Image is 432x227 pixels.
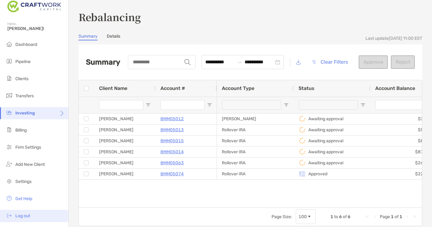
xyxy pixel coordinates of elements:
span: Get Help [15,196,32,201]
div: Rollover IRA [217,158,294,168]
div: Page Size: [272,214,292,219]
img: investing icon [6,109,13,116]
div: Rollover IRA [217,125,294,135]
span: Pipeline [15,59,31,64]
img: clients icon [6,75,13,82]
div: First Page [365,214,370,219]
span: to [237,60,242,65]
img: logout icon [6,212,13,219]
div: [PERSON_NAME] [94,125,156,135]
span: of [343,214,347,219]
img: pipeline icon [6,58,13,65]
button: Open Filter Menu [207,102,212,107]
p: Awaiting approval [308,159,343,167]
a: 8MM05063 [160,159,184,167]
span: Status [299,85,314,91]
div: 100 [299,214,307,219]
span: Log out [15,213,30,218]
span: 6 [339,214,342,219]
img: input icon [184,59,191,65]
h2: Summary [86,58,120,66]
span: Client Name [99,85,127,91]
a: 8MM05074 [160,170,184,178]
button: Open Filter Menu [284,102,289,107]
div: [PERSON_NAME] [94,158,156,168]
img: billing icon [6,126,13,133]
p: Awaiting approval [308,148,343,156]
a: 8MM05015 [160,137,184,145]
div: Last update [DATE] 11:00 EST [365,36,422,41]
img: firm-settings icon [6,143,13,151]
button: Open Filter Menu [361,102,365,107]
img: icon status [299,137,306,144]
span: Clients [15,76,29,81]
img: transfers icon [6,92,13,99]
a: 8MM05012 [160,115,184,123]
a: Summary [79,34,98,40]
div: Next Page [405,214,410,219]
span: of [395,214,399,219]
img: get-help icon [6,195,13,202]
span: Page [380,214,390,219]
span: swap-right [237,60,242,65]
img: settings icon [6,177,13,185]
div: Previous Page [372,214,377,219]
img: button icon [312,60,316,64]
span: 1 [391,214,394,219]
div: Rollover IRA [217,169,294,179]
span: Settings [15,179,32,184]
div: [PERSON_NAME] [217,113,294,124]
p: Awaiting approval [308,137,343,145]
p: Awaiting approval [308,126,343,134]
img: add_new_client icon [6,160,13,168]
div: [PERSON_NAME] [94,136,156,146]
h3: Rebalancing [79,10,422,24]
img: icon status [299,126,306,133]
a: 8MM05013 [160,126,184,134]
span: Account Type [222,85,254,91]
div: Rollover IRA [217,147,294,157]
div: [PERSON_NAME] [94,169,156,179]
img: icon status [299,115,306,122]
span: Transfers [15,93,34,99]
span: Firm Settings [15,145,41,150]
div: Last Page [412,214,417,219]
span: Add New Client [15,162,45,167]
span: 1 [330,214,333,219]
input: Client Name Filter Input [99,100,143,110]
span: 6 [348,214,350,219]
button: Clear Filters [307,55,353,69]
img: icon status [299,170,306,177]
input: Account # Filter Input [160,100,205,110]
span: 1 [399,214,402,219]
span: Dashboard [15,42,37,47]
div: Rollover IRA [217,136,294,146]
span: Account Balance [375,85,415,91]
a: Details [107,34,120,40]
span: Account # [160,85,185,91]
p: Awaiting approval [308,115,343,123]
span: to [334,214,338,219]
span: [PERSON_NAME]! [7,26,65,31]
div: [PERSON_NAME] [94,113,156,124]
span: Billing [15,128,27,133]
button: Open Filter Menu [146,102,151,107]
span: Investing [15,110,35,116]
a: 8MM05014 [160,148,184,156]
img: dashboard icon [6,40,13,48]
img: icon status [299,148,306,155]
p: Approved [308,170,327,178]
div: Page Size [296,209,316,224]
div: [PERSON_NAME] [94,147,156,157]
img: icon status [299,159,306,166]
